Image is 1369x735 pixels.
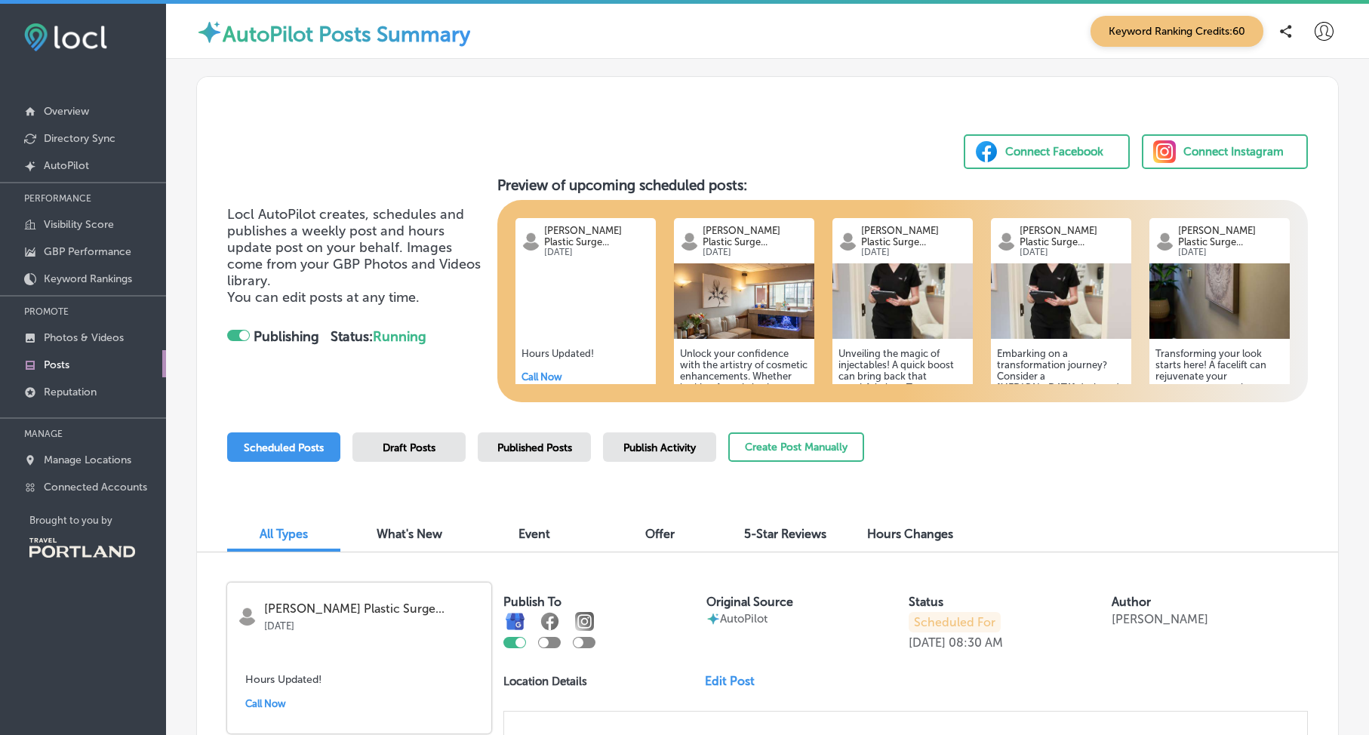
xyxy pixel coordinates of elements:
[1155,348,1284,518] h5: Transforming your look starts here! A facelift can rejuvenate your appearance, restoring youthful...
[1005,140,1103,163] div: Connect Facebook
[44,481,147,494] p: Connected Accounts
[909,635,946,650] p: [DATE]
[223,22,470,47] label: AutoPilot Posts Summary
[383,441,435,454] span: Draft Posts
[623,441,696,454] span: Publish Activity
[244,441,324,454] span: Scheduled Posts
[703,248,808,257] p: [DATE]
[991,263,1131,339] img: 1744445556d2485670-0426-4bb9-923d-0d08f5c1926b_2025-04-11.jpg
[680,232,699,251] img: logo
[544,248,650,257] p: [DATE]
[997,348,1125,518] h5: Embarking on a transformation journey? Consider a [MEDICAL_DATA] designed to enhance your natural...
[544,225,650,248] p: [PERSON_NAME] Plastic Surge...
[44,358,69,371] p: Posts
[521,232,540,251] img: logo
[331,328,426,345] strong: Status:
[706,595,793,609] label: Original Source
[997,232,1016,251] img: logo
[861,248,967,257] p: [DATE]
[44,105,89,118] p: Overview
[503,595,561,609] label: Publish To
[238,607,257,626] img: logo
[44,331,124,344] p: Photos & Videos
[949,635,1003,650] p: 08:30 AM
[245,673,473,686] h5: Hours Updated!
[1178,225,1284,248] p: [PERSON_NAME] Plastic Surge...
[909,612,1001,632] p: Scheduled For
[24,23,107,51] img: fda3e92497d09a02dc62c9cd864e3231.png
[521,348,650,359] h5: Hours Updated!
[964,134,1130,169] button: Connect Facebook
[44,218,114,231] p: Visibility Score
[264,602,481,616] p: [PERSON_NAME] Plastic Surge...
[1155,232,1174,251] img: logo
[744,527,826,541] span: 5-Star Reviews
[1183,140,1284,163] div: Connect Instagram
[44,454,131,466] p: Manage Locations
[728,432,864,462] button: Create Post Manually
[260,527,308,541] span: All Types
[1178,248,1284,257] p: [DATE]
[1142,134,1308,169] button: Connect Instagram
[377,527,442,541] span: What's New
[1020,225,1125,248] p: [PERSON_NAME] Plastic Surge...
[44,272,132,285] p: Keyword Rankings
[264,616,481,632] p: [DATE]
[703,225,808,248] p: [PERSON_NAME] Plastic Surge...
[1020,248,1125,257] p: [DATE]
[227,289,420,306] span: You can edit posts at any time.
[838,348,967,518] h5: Unveiling the magic of injectables! A quick boost can bring back that youthful glow. Treatments l...
[44,245,131,258] p: GBP Performance
[867,527,953,541] span: Hours Changes
[720,612,768,626] p: AutoPilot
[503,675,587,688] p: Location Details
[518,527,550,541] span: Event
[861,225,967,248] p: [PERSON_NAME] Plastic Surge...
[1091,16,1263,47] span: Keyword Ranking Credits: 60
[196,19,223,45] img: autopilot-icon
[705,674,767,688] a: Edit Post
[680,348,808,518] h5: Unlock your confidence with the artistry of cosmetic enhancements. Whether looking for subtle cha...
[1149,263,1290,339] img: 175389080653966980-5116-4fb7-b022-546d3660b3a3_2023-06-05.jpg
[706,612,720,626] img: autopilot-icon
[832,263,973,339] img: 1744445556d2485670-0426-4bb9-923d-0d08f5c1926b_2025-04-11.jpg
[29,515,166,526] p: Brought to you by
[645,527,675,541] span: Offer
[1112,595,1151,609] label: Author
[44,159,89,172] p: AutoPilot
[674,263,814,339] img: 284fddcc-f074-4357-b634-db8c3efbce94smish-02.jpg
[373,328,426,345] span: Running
[838,232,857,251] img: logo
[909,595,943,609] label: Status
[44,386,97,398] p: Reputation
[227,206,481,289] span: Locl AutoPilot creates, schedules and publishes a weekly post and hours update post on your behal...
[44,132,115,145] p: Directory Sync
[497,441,572,454] span: Published Posts
[254,328,319,345] strong: Publishing
[1112,612,1208,626] p: [PERSON_NAME]
[497,177,1308,194] h3: Preview of upcoming scheduled posts:
[29,538,135,558] img: Travel Portland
